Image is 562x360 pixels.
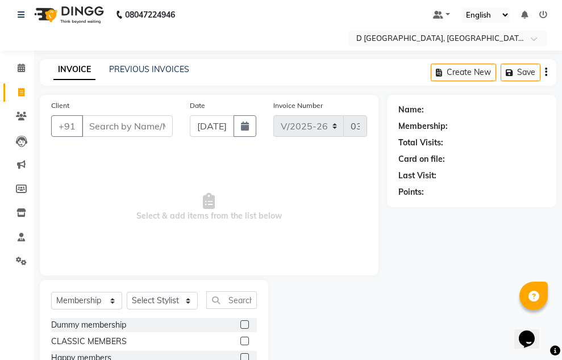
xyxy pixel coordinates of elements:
[514,315,551,349] iframe: chat widget
[398,170,436,182] div: Last Visit:
[398,137,443,149] div: Total Visits:
[398,153,445,165] div: Card on file:
[51,101,69,111] label: Client
[51,150,367,264] span: Select & add items from the list below
[53,60,95,80] a: INVOICE
[398,120,448,132] div: Membership:
[51,336,127,348] div: CLASSIC MEMBERS
[190,101,205,111] label: Date
[273,101,323,111] label: Invoice Number
[398,186,424,198] div: Points:
[51,115,83,137] button: +91
[398,104,424,116] div: Name:
[501,64,540,81] button: Save
[82,115,173,137] input: Search by Name/Mobile/Email/Code
[51,319,126,331] div: Dummy membership
[431,64,496,81] button: Create New
[109,64,189,74] a: PREVIOUS INVOICES
[206,291,257,309] input: Search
